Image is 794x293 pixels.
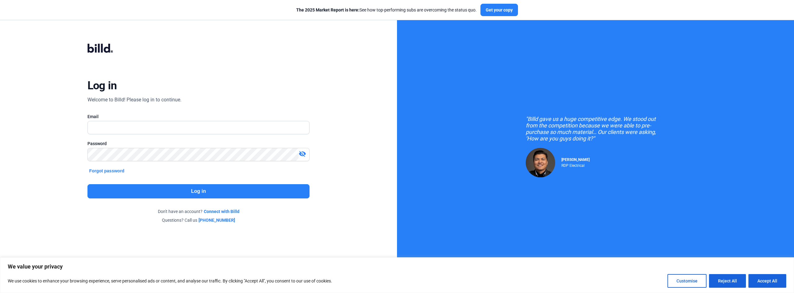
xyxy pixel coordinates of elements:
[296,7,359,12] span: The 2025 Market Report is here:
[561,162,590,168] div: RDP Electrical
[87,113,310,120] div: Email
[87,79,117,92] div: Log in
[667,274,707,288] button: Customise
[198,217,235,223] a: [PHONE_NUMBER]
[748,274,786,288] button: Accept All
[87,217,310,223] div: Questions? Call us
[204,208,239,215] a: Connect with Billd
[480,4,518,16] button: Get your copy
[87,208,310,215] div: Don't have an account?
[87,167,127,174] button: Forgot password
[8,277,332,285] p: We use cookies to enhance your browsing experience, serve personalised ads or content, and analys...
[526,148,555,177] img: Raul Pacheco
[87,96,181,104] div: Welcome to Billd! Please log in to continue.
[87,184,310,198] button: Log in
[8,263,786,270] p: We value your privacy
[296,7,477,13] div: See how top-performing subs are overcoming the status quo.
[526,116,665,142] div: "Billd gave us a huge competitive edge. We stood out from the competition because we were able to...
[709,274,746,288] button: Reject All
[87,140,310,147] div: Password
[561,158,590,162] span: [PERSON_NAME]
[299,150,306,158] mat-icon: visibility_off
